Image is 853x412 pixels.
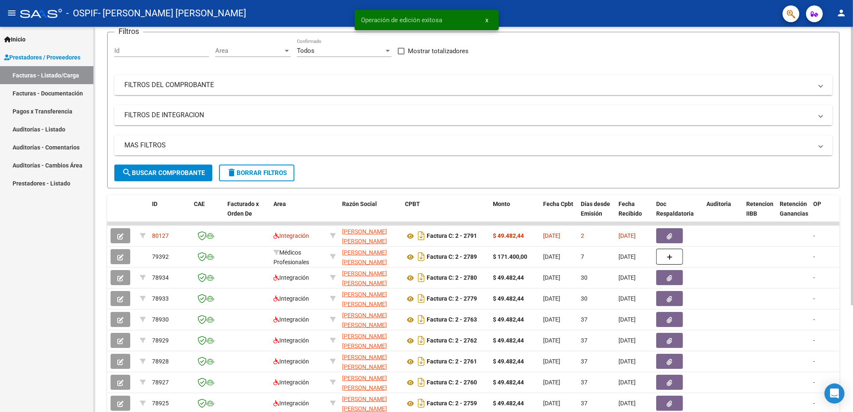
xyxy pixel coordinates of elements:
[493,201,510,207] span: Monto
[813,253,815,260] span: -
[813,337,815,344] span: -
[581,379,588,386] span: 37
[618,274,636,281] span: [DATE]
[416,376,427,389] i: Descargar documento
[4,35,26,44] span: Inicio
[427,275,477,281] strong: Factura C: 2 - 2780
[4,53,80,62] span: Prestadores / Proveedores
[703,195,743,232] datatable-header-cell: Auditoria
[191,195,224,232] datatable-header-cell: CAE
[618,337,636,344] span: [DATE]
[581,232,584,239] span: 2
[746,201,773,217] span: Retencion IIBB
[273,358,309,365] span: Integración
[618,253,636,260] span: [DATE]
[273,295,309,302] span: Integración
[427,337,477,344] strong: Factura C: 2 - 2762
[342,396,387,412] span: [PERSON_NAME] [PERSON_NAME]
[543,358,560,365] span: [DATE]
[780,201,808,217] span: Retención Ganancias
[543,400,560,407] span: [DATE]
[618,295,636,302] span: [DATE]
[215,47,283,54] span: Area
[98,4,246,23] span: - [PERSON_NAME] [PERSON_NAME]
[493,400,524,407] strong: $ 49.482,44
[540,195,577,232] datatable-header-cell: Fecha Cpbt
[361,16,443,24] span: Operación de edición exitosa
[581,274,588,281] span: 30
[342,312,387,328] span: [PERSON_NAME] [PERSON_NAME]
[152,274,169,281] span: 78934
[342,269,398,286] div: 27314681016
[416,313,427,326] i: Descargar documento
[427,379,477,386] strong: Factura C: 2 - 2760
[273,379,309,386] span: Integración
[342,227,398,245] div: 27314681016
[416,292,427,305] i: Descargar documento
[416,355,427,368] i: Descargar documento
[656,201,694,217] span: Doc Respaldatoria
[342,248,398,265] div: 27314681016
[402,195,490,232] datatable-header-cell: CPBT
[427,233,477,239] strong: Factura C: 2 - 2791
[342,270,387,286] span: [PERSON_NAME] [PERSON_NAME]
[114,135,832,155] mat-expansion-panel-header: MAS FILTROS
[825,384,845,404] div: Open Intercom Messenger
[493,337,524,344] strong: $ 49.482,44
[493,295,524,302] strong: $ 49.482,44
[543,295,560,302] span: [DATE]
[124,141,812,150] mat-panel-title: MAS FILTROS
[416,271,427,284] i: Descargar documento
[813,316,815,323] span: -
[416,250,427,263] i: Descargar documento
[743,195,776,232] datatable-header-cell: Retencion IIBB
[227,201,259,217] span: Facturado x Orden De
[427,358,477,365] strong: Factura C: 2 - 2761
[813,295,815,302] span: -
[416,229,427,242] i: Descargar documento
[581,201,610,217] span: Días desde Emisión
[427,317,477,323] strong: Factura C: 2 - 2763
[490,195,540,232] datatable-header-cell: Monto
[810,195,843,232] datatable-header-cell: OP
[122,167,132,178] mat-icon: search
[543,253,560,260] span: [DATE]
[405,201,420,207] span: CPBT
[581,400,588,407] span: 37
[813,358,815,365] span: -
[297,47,314,54] span: Todos
[543,337,560,344] span: [DATE]
[342,228,387,245] span: [PERSON_NAME] [PERSON_NAME]
[427,400,477,407] strong: Factura C: 2 - 2759
[114,75,832,95] mat-expansion-panel-header: FILTROS DEL COMPROBANTE
[493,274,524,281] strong: $ 49.482,44
[427,254,477,260] strong: Factura C: 2 - 2789
[813,201,821,207] span: OP
[416,334,427,347] i: Descargar documento
[273,337,309,344] span: Integración
[7,8,17,18] mat-icon: menu
[273,400,309,407] span: Integración
[152,337,169,344] span: 78929
[152,295,169,302] span: 78933
[273,201,286,207] span: Area
[577,195,615,232] datatable-header-cell: Días desde Emisión
[124,111,812,120] mat-panel-title: FILTROS DE INTEGRACION
[342,373,398,391] div: 27314681016
[152,358,169,365] span: 78928
[618,201,642,217] span: Fecha Recibido
[227,169,287,177] span: Borrar Filtros
[581,337,588,344] span: 37
[543,201,573,207] span: Fecha Cpbt
[66,4,98,23] span: - OSPIF
[152,316,169,323] span: 78930
[342,290,398,307] div: 27314681016
[408,46,469,56] span: Mostrar totalizadores
[194,201,205,207] span: CAE
[813,400,815,407] span: -
[813,274,815,281] span: -
[618,232,636,239] span: [DATE]
[152,400,169,407] span: 78925
[339,195,402,232] datatable-header-cell: Razón Social
[114,26,143,37] h3: Filtros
